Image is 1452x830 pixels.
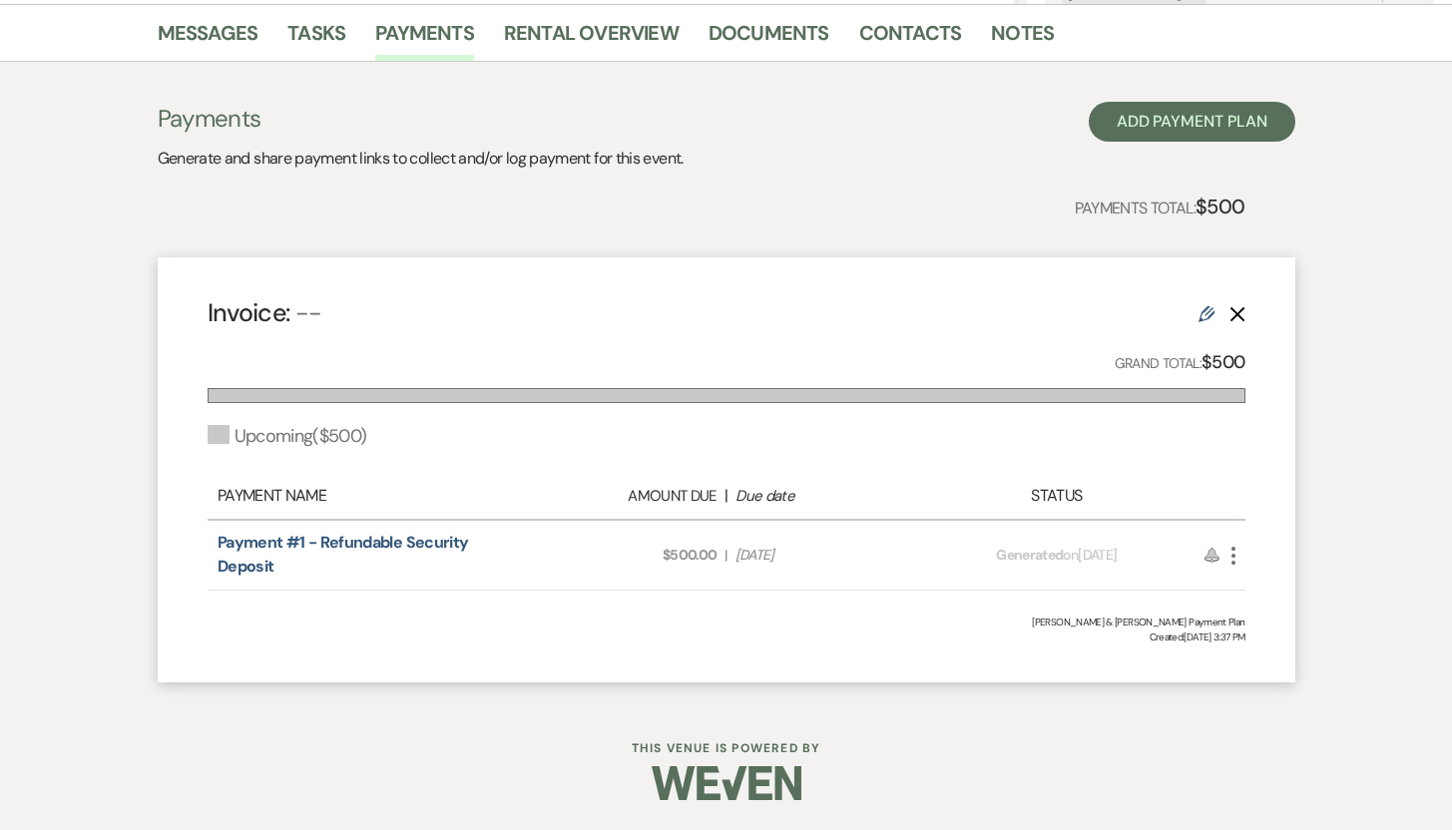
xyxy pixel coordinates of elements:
[735,545,919,566] span: [DATE]
[725,545,726,566] span: |
[158,102,684,136] h3: Payments
[533,545,717,566] span: $500.00
[1202,350,1244,374] strong: $500
[735,485,919,508] div: Due date
[295,296,322,329] span: --
[208,423,367,450] div: Upcoming ( $500 )
[929,545,1184,566] div: on [DATE]
[859,17,962,61] a: Contacts
[158,17,258,61] a: Messages
[287,17,345,61] a: Tasks
[1196,194,1244,219] strong: $500
[208,295,322,330] h4: Invoice:
[158,146,684,172] p: Generate and share payment links to collect and/or log payment for this event.
[1075,191,1245,222] p: Payments Total:
[504,17,679,61] a: Rental Overview
[533,485,717,508] div: Amount Due
[996,546,1063,564] span: Generated
[1115,348,1245,377] p: Grand Total:
[1089,102,1295,142] button: Add Payment Plan
[929,484,1184,508] div: Status
[218,484,523,508] div: Payment Name
[208,615,1245,629] div: [PERSON_NAME] & [PERSON_NAME] Payment Plan
[523,484,930,508] div: |
[709,17,829,61] a: Documents
[375,17,474,61] a: Payments
[652,748,801,818] img: Weven Logo
[218,532,469,577] a: Payment #1 - Refundable Security Deposit
[208,629,1245,644] span: Created: [DATE] 3:37 PM
[991,17,1054,61] a: Notes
